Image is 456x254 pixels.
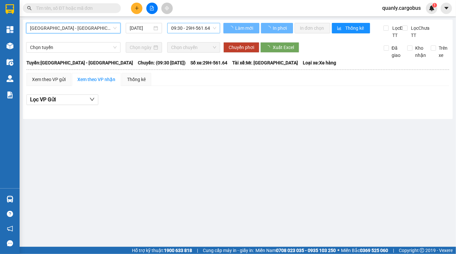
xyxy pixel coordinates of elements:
[266,26,272,30] span: loading
[337,249,339,252] span: ⚪️
[6,4,14,14] img: logo-vxr
[27,6,32,10] span: search
[7,59,13,66] img: warehouse-icon
[135,6,139,10] span: plus
[164,248,192,253] strong: 1900 633 818
[165,6,169,10] span: aim
[26,94,98,105] button: Lọc VP Gửi
[276,248,336,253] strong: 0708 023 035 - 0935 103 250
[131,3,142,14] button: plus
[7,26,13,33] img: dashboard-icon
[130,44,152,51] input: Chọn ngày
[441,3,452,14] button: caret-down
[261,23,293,33] button: In phơi
[409,25,431,39] span: Lọc Chưa TT
[229,26,234,30] span: loading
[203,247,254,254] span: Cung cấp máy in - giấy in:
[30,23,117,33] span: Hà Nội - Phủ Lý
[436,44,450,59] span: Trên xe
[77,76,115,83] div: Xem theo VP nhận
[223,42,259,53] button: Chuyển phơi
[420,248,424,253] span: copyright
[26,60,133,65] b: Tuyến: [GEOGRAPHIC_DATA] - [GEOGRAPHIC_DATA]
[138,59,186,66] span: Chuyến: (09:30 [DATE])
[232,59,298,66] span: Tài xế: Mr. [GEOGRAPHIC_DATA]
[273,25,288,32] span: In phơi
[295,23,330,33] button: In đơn chọn
[413,44,429,59] span: Kho nhận
[429,5,435,11] img: icon-new-feature
[171,23,216,33] span: 09:30 - 29H-561.64
[32,76,66,83] div: Xem theo VP gửi
[341,247,388,254] span: Miền Bắc
[197,247,198,254] span: |
[444,5,449,11] span: caret-down
[171,42,216,52] span: Chọn chuyến
[7,75,13,82] img: warehouse-icon
[303,59,336,66] span: Loại xe: Xe hàng
[36,5,113,12] input: Tìm tên, số ĐT hoặc mã đơn
[332,23,370,33] button: bar-chartThống kê
[377,4,426,12] span: quanly.cargobus
[130,25,152,32] input: 14/10/2025
[190,59,227,66] span: Số xe: 29H-561.64
[360,248,388,253] strong: 0369 525 060
[337,26,343,31] span: bar-chart
[150,6,154,10] span: file-add
[90,97,95,102] span: down
[30,42,117,52] span: Chọn tuyến
[7,240,13,246] span: message
[393,247,394,254] span: |
[260,42,299,53] button: Xuất Excel
[255,247,336,254] span: Miền Nam
[433,3,436,8] span: 1
[223,23,259,33] button: Làm mới
[132,247,192,254] span: Hỗ trợ kỹ thuật:
[7,226,13,232] span: notification
[7,42,13,49] img: warehouse-icon
[7,211,13,217] span: question-circle
[390,25,407,39] span: Lọc Đã TT
[30,95,56,104] span: Lọc VP Gửi
[7,196,13,203] img: warehouse-icon
[432,3,437,8] sup: 1
[127,76,146,83] div: Thống kê
[7,92,13,98] img: solution-icon
[235,25,254,32] span: Làm mới
[161,3,173,14] button: aim
[146,3,158,14] button: file-add
[345,25,365,32] span: Thống kê
[389,44,403,59] span: Đã giao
